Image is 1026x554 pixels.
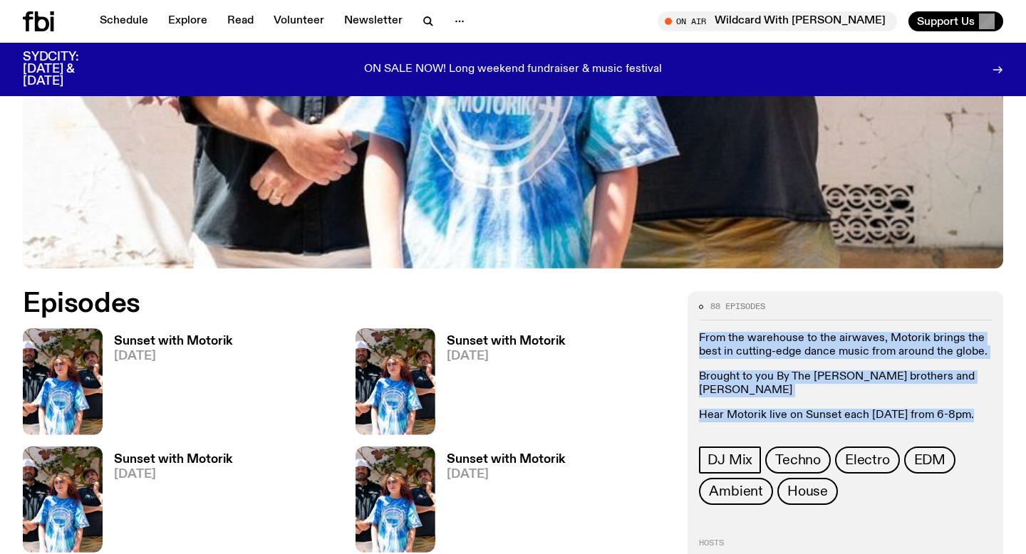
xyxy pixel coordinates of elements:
span: Electro [845,452,890,468]
a: DJ Mix [699,446,761,474]
span: Ambient [709,484,763,499]
button: Support Us [908,11,1003,31]
a: Electro [835,446,900,474]
span: [DATE] [114,350,232,362]
img: Andrew, Reenie, and Pat stand in a row, smiling at the camera, in dappled light with a vine leafe... [23,328,103,434]
p: From the warehouse to the airwaves, Motorik brings the best in cutting-edge dance music from arou... [699,332,992,359]
h3: Sunset with Motorik [114,335,232,347]
span: House [787,484,828,499]
h3: Sunset with Motorik [447,335,565,347]
span: Support Us [917,15,975,28]
a: Read [219,11,262,31]
a: Sunset with Motorik[DATE] [103,454,232,553]
img: Andrew, Reenie, and Pat stand in a row, smiling at the camera, in dappled light with a vine leafe... [356,446,435,553]
a: Newsletter [336,11,411,31]
h3: SYDCITY: [DATE] & [DATE] [23,51,114,88]
a: Explore [160,11,216,31]
span: [DATE] [447,350,565,362]
span: EDM [914,452,945,468]
a: Sunset with Motorik[DATE] [435,454,565,553]
span: [DATE] [447,469,565,481]
button: On AirWildcard With [PERSON_NAME] [658,11,897,31]
img: Andrew, Reenie, and Pat stand in a row, smiling at the camera, in dappled light with a vine leafe... [23,446,103,553]
a: Schedule [91,11,157,31]
a: House [777,478,838,505]
span: DJ Mix [708,452,752,468]
span: 88 episodes [710,303,765,310]
a: Techno [765,446,831,474]
img: Andrew, Reenie, and Pat stand in a row, smiling at the camera, in dappled light with a vine leafe... [356,328,435,434]
a: Volunteer [265,11,333,31]
span: [DATE] [114,469,232,481]
a: Ambient [699,478,773,505]
a: EDM [904,446,955,474]
a: Sunset with Motorik[DATE] [103,335,232,434]
span: Techno [775,452,821,468]
h3: Sunset with Motorik [114,454,232,466]
p: Hear Motorik live on Sunset each [DATE] from 6-8pm. [699,409,992,422]
p: ON SALE NOW! Long weekend fundraiser & music festival [364,63,662,76]
a: Sunset with Motorik[DATE] [435,335,565,434]
h3: Sunset with Motorik [447,454,565,466]
h2: Episodes [23,291,670,317]
p: Brought to you By The [PERSON_NAME] brothers and [PERSON_NAME] [699,370,992,397]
